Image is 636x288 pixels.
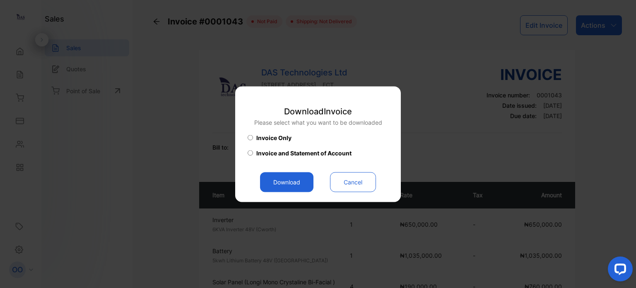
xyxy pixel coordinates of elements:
[256,133,291,142] span: Invoice Only
[601,253,636,288] iframe: LiveChat chat widget
[256,148,352,157] span: Invoice and Statement of Account
[330,172,376,192] button: Cancel
[260,172,313,192] button: Download
[254,105,382,117] p: Download Invoice
[254,118,382,126] p: Please select what you want to be downloaded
